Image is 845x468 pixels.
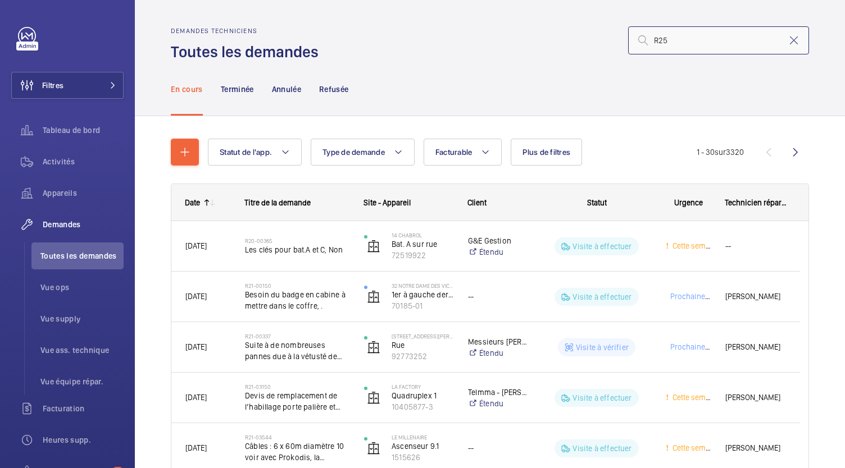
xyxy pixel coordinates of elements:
p: Terminée [221,84,254,95]
span: Titre de la demande [244,198,311,207]
span: Facturable [435,148,473,157]
span: -- [725,240,786,253]
img: elevator.svg [367,290,380,304]
a: Étendu [468,398,528,409]
span: Appareils [43,187,124,199]
span: [PERSON_NAME] [725,442,786,455]
button: Statut de l'app. [208,139,302,166]
span: Site - Appareil [364,198,411,207]
p: Visite à effectuer [573,241,632,252]
p: 92773252 [392,351,453,362]
span: Tableau de bord [43,125,124,136]
p: La Factory [392,383,453,390]
span: Vue équipe répar. [40,376,124,387]
p: Visite à effectuer [573,291,632,302]
span: Urgence [674,198,703,207]
h2: R20-00365 [245,237,349,244]
span: Suite à de nombreuses pannes due à la vétusté de l’opération demande de remplacement de porte cab... [245,339,349,362]
span: [DATE] [185,443,207,452]
p: 32 NOTRE DAME DES VICTOIRES [392,282,453,289]
p: Visite à effectuer [573,443,632,454]
p: Quadruplex 1 [392,390,453,401]
h2: R21-00150 [245,282,349,289]
span: Toutes les demandes [40,250,124,261]
h2: R21-00337 [245,333,349,339]
button: Type de demande [311,139,415,166]
span: Cette semaine [670,241,720,250]
p: G&E Gestion [468,235,528,246]
span: [DATE] [185,342,207,351]
span: [DATE] [185,241,207,250]
span: [DATE] [185,292,207,301]
span: sur [715,148,726,157]
span: Plus de filtres [523,148,570,157]
button: Filtres [11,72,124,99]
p: Annulée [272,84,301,95]
span: 1 - 30 3320 [697,148,744,156]
p: Refusée [319,84,348,95]
span: Statut [587,198,607,207]
p: [STREET_ADDRESS][PERSON_NAME] [392,333,453,339]
span: Technicien réparateur [725,198,787,207]
span: [PERSON_NAME] [725,341,786,354]
span: Type de demande [322,148,385,157]
span: [DATE] [185,393,207,402]
p: Bat. A sur rue [392,238,453,250]
span: Vue supply [40,313,124,324]
span: Prochaine visite [668,342,725,351]
span: Heures supp. [43,434,124,446]
button: Facturable [424,139,502,166]
img: elevator.svg [367,240,380,253]
span: Prochaine visite [668,292,725,301]
p: Rue [392,339,453,351]
a: Étendu [468,347,528,359]
input: Chercher par numéro demande ou de devis [628,26,809,54]
span: Statut de l'app. [220,148,272,157]
h2: R21-03544 [245,434,349,441]
span: Besoin du badge en cabine à mettre dans le coffre, . [245,289,349,311]
p: Messieurs [PERSON_NAME] et Cie - [468,336,528,347]
p: LE MILLENAIRE [392,434,453,441]
span: Filtres [42,80,63,91]
span: Vue ops [40,282,124,293]
p: En cours [171,84,203,95]
h2: R21-03150 [245,383,349,390]
a: Étendu [468,246,528,258]
span: Cette semaine [670,443,720,452]
p: Visite à effectuer [573,392,632,403]
span: Client [467,198,487,207]
span: Vue ass. technique [40,345,124,356]
p: 70185-01 [392,300,453,311]
p: 1er à gauche derrière le mirroir [392,289,453,300]
img: elevator.svg [367,341,380,354]
span: Demandes [43,219,124,230]
span: Cette semaine [670,393,720,402]
h2: Demandes techniciens [171,27,325,35]
p: 72519922 [392,250,453,261]
img: elevator.svg [367,442,380,455]
span: Les clés pour bat.A et C, Non [245,244,349,255]
div: Date [185,198,200,207]
span: Câbles : 6 x 60m diamètre 10 voir avec Prokodis, la référence KONE est sur la photo. [245,441,349,463]
span: Activités [43,156,124,167]
img: elevator.svg [367,391,380,405]
span: Facturation [43,403,124,414]
p: Telmma - [PERSON_NAME] [468,387,528,398]
div: -- [468,442,528,455]
p: 10405877-3 [392,401,453,412]
h1: Toutes les demandes [171,42,325,62]
button: Plus de filtres [511,139,582,166]
p: 1515626 [392,452,453,463]
p: 14 Chabrol [392,232,453,238]
span: Devis de remplacement de l’habillage porte palière et porte cabine vitrée. Porte Sematic B.goods ... [245,390,349,412]
span: [PERSON_NAME] [725,391,786,404]
div: -- [468,290,528,303]
p: Ascenseur 9.1 [392,441,453,452]
p: Visite à vérifier [576,342,629,353]
span: [PERSON_NAME] [725,290,786,303]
